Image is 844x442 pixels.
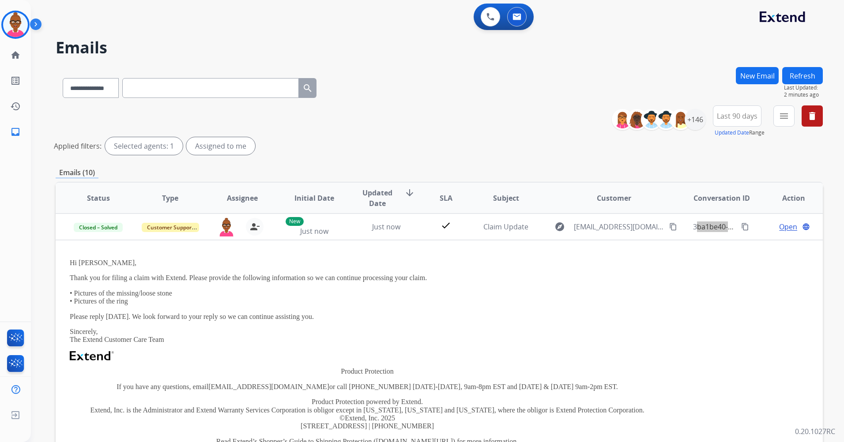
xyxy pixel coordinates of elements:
[358,187,397,209] span: Updated Date
[784,91,823,98] span: 2 minutes ago
[715,129,749,136] button: Updated Date
[685,109,706,130] div: +146
[441,220,451,231] mat-icon: check
[300,226,328,236] span: Just now
[87,193,110,203] span: Status
[751,183,823,214] th: Action
[693,222,826,232] span: 3ba1be40-55cc-4108-836b-e9f75048d26f
[372,222,400,232] span: Just now
[70,328,665,344] p: Sincerely, The Extend Customer Care Team
[782,67,823,84] button: Refresh
[56,167,98,178] p: Emails (10)
[10,75,21,86] mat-icon: list_alt
[70,259,665,267] p: Hi [PERSON_NAME],
[779,111,789,121] mat-icon: menu
[736,67,779,84] button: New Email
[807,111,818,121] mat-icon: delete
[208,383,329,390] a: [EMAIL_ADDRESS][DOMAIN_NAME]
[784,84,823,91] span: Last Updated:
[574,221,664,232] span: [EMAIL_ADDRESS][DOMAIN_NAME]
[404,187,415,198] mat-icon: arrow_downward
[56,39,823,56] h2: Emails
[70,274,665,282] p: Thank you for filing a claim with Extend. Please provide the following information so we can cont...
[440,193,452,203] span: SLA
[3,12,28,37] img: avatar
[249,221,260,232] mat-icon: person_remove
[70,351,114,361] img: Extend Logo
[227,193,258,203] span: Assignee
[218,218,235,236] img: agent-avatar
[70,289,665,306] p: • Pictures of the missing/loose stone • Pictures of the ring
[105,137,183,155] div: Selected agents: 1
[779,221,797,232] span: Open
[294,193,334,203] span: Initial Date
[493,193,519,203] span: Subject
[142,223,199,232] span: Customer Support
[70,398,665,431] p: Product Protection powered by Extend. Extend, Inc. is the Administrator and Extend Warranty Servi...
[741,223,749,231] mat-icon: content_copy
[483,222,528,232] span: Claim Update
[186,137,255,155] div: Assigned to me
[70,383,665,391] p: If you have any questions, email or call [PHONE_NUMBER] [DATE]-[DATE], 9am-8pm EST and [DATE] & [...
[54,141,102,151] p: Applied filters:
[693,193,750,203] span: Conversation ID
[597,193,631,203] span: Customer
[10,50,21,60] mat-icon: home
[70,313,665,321] p: Please reply [DATE]. We look forward to your reply so we can continue assisting you.
[715,129,765,136] span: Range
[717,114,757,118] span: Last 90 days
[74,223,123,232] span: Closed – Solved
[554,221,565,232] mat-icon: explore
[286,217,304,226] p: New
[10,101,21,112] mat-icon: history
[10,127,21,137] mat-icon: inbox
[70,367,665,375] p: Product Protection
[795,426,835,437] p: 0.20.1027RC
[302,83,313,94] mat-icon: search
[802,223,810,231] mat-icon: language
[713,105,761,127] button: Last 90 days
[669,223,677,231] mat-icon: content_copy
[162,193,178,203] span: Type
